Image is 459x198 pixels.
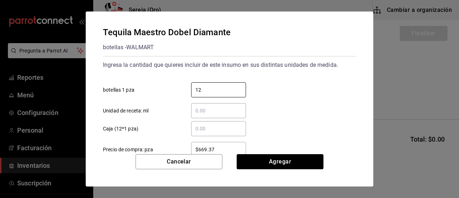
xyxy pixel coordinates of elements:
[103,26,231,39] div: Tequila Maestro Dobel Diamante
[103,125,138,133] span: Caja (12*1 pza)
[191,86,246,94] input: botellas 1 pza
[191,145,246,154] input: Precio de compra: pza
[103,42,231,53] div: botellas - WALMART
[103,86,134,94] span: botellas 1 pza
[191,106,246,115] input: Unidad de receta: ml
[103,107,149,115] span: Unidad de receta: ml
[103,146,153,153] span: Precio de compra: pza
[136,154,222,169] button: Cancelar
[237,154,323,169] button: Agregar
[103,59,356,71] div: Ingresa la cantidad que quieres incluir de este insumo en sus distintas unidades de medida.
[191,124,246,133] input: Caja (12*1 pza)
